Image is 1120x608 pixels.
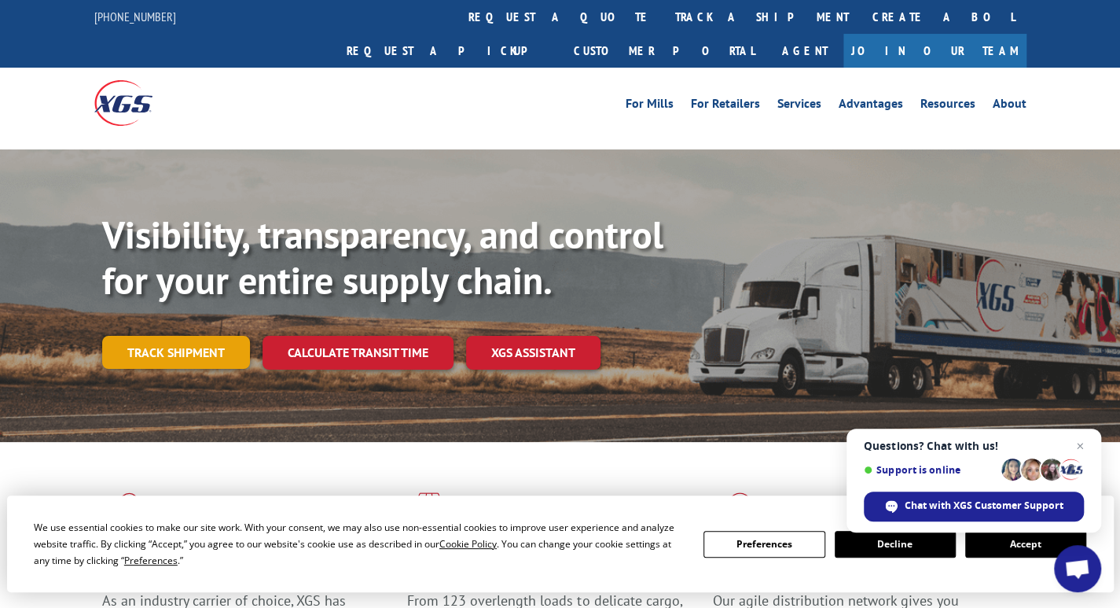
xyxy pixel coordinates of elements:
[905,499,1063,513] span: Chat with XGS Customer Support
[691,98,760,115] a: For Retailers
[102,210,663,304] b: Visibility, transparency, and control for your entire supply chain.
[102,492,151,533] img: xgs-icon-total-supply-chain-intelligence-red
[407,492,444,533] img: xgs-icon-focused-on-flooring-red
[965,531,1086,558] button: Accept
[1054,545,1101,592] div: Open chat
[102,336,250,369] a: Track shipment
[263,336,454,370] a: Calculate transit time
[766,34,843,68] a: Agent
[1070,437,1089,455] span: Close chat
[993,98,1026,115] a: About
[7,496,1114,592] div: Cookie Consent Prompt
[843,34,1026,68] a: Join Our Team
[839,98,903,115] a: Advantages
[439,537,497,551] span: Cookie Policy
[124,554,178,567] span: Preferences
[864,464,996,476] span: Support is online
[920,98,975,115] a: Resources
[713,492,767,533] img: xgs-icon-flagship-distribution-model-red
[34,519,685,569] div: We use essential cookies to make our site work. With your consent, we may also use non-essential ...
[626,98,674,115] a: For Mills
[864,440,1084,452] span: Questions? Chat with us!
[777,98,821,115] a: Services
[562,34,766,68] a: Customer Portal
[835,531,956,558] button: Decline
[864,492,1084,521] div: Chat with XGS Customer Support
[703,531,824,558] button: Preferences
[466,336,600,370] a: XGS ASSISTANT
[335,34,562,68] a: Request a pickup
[94,9,176,24] a: [PHONE_NUMBER]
